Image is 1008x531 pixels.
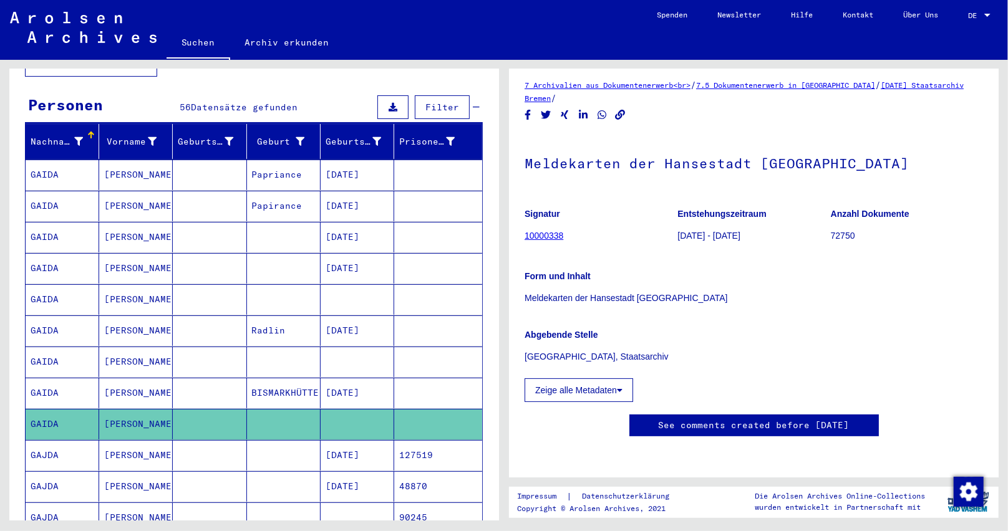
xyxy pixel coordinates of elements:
div: Prisoner # [399,132,470,151]
span: / [551,92,556,103]
mat-header-cell: Geburtsname [173,124,246,159]
mat-header-cell: Vorname [99,124,173,159]
b: Entstehungszeitraum [677,209,766,219]
mat-cell: [PERSON_NAME] [99,160,173,190]
mat-cell: [PERSON_NAME] [99,315,173,346]
button: Filter [415,95,470,119]
mat-cell: [DATE] [321,253,394,284]
div: Personen [28,93,103,116]
mat-cell: GAIDA [26,160,99,190]
mat-cell: [PERSON_NAME] [99,440,173,471]
a: 10000338 [525,231,563,241]
img: Zustimmung ändern [954,477,984,507]
mat-cell: GAIDA [26,315,99,346]
mat-header-cell: Geburtsdatum [321,124,394,159]
a: Archiv erkunden [230,27,344,57]
button: Copy link [614,107,627,123]
div: Geburtsname [178,135,233,148]
span: / [691,79,696,90]
mat-cell: [PERSON_NAME] [99,409,173,439]
mat-cell: GAIDA [26,347,99,377]
mat-cell: [DATE] [321,471,394,502]
p: Copyright © Arolsen Archives, 2021 [517,503,684,514]
button: Zeige alle Metadaten [525,378,633,402]
b: Form und Inhalt [525,271,591,281]
mat-cell: [DATE] [321,160,394,190]
a: Datenschutzerklärung [572,490,684,503]
a: Impressum [517,490,566,503]
span: Datensätze gefunden [191,102,298,113]
mat-cell: [PERSON_NAME] [99,471,173,502]
b: Signatur [525,209,560,219]
div: Geburtsdatum [326,135,381,148]
div: Geburtsdatum [326,132,397,151]
mat-header-cell: Nachname [26,124,99,159]
div: | [517,490,684,503]
mat-cell: [DATE] [321,222,394,252]
img: yv_logo.png [945,486,992,517]
button: Share on Twitter [540,107,553,123]
mat-cell: [PERSON_NAME] [99,222,173,252]
button: Share on LinkedIn [577,107,590,123]
button: Share on Facebook [521,107,535,123]
span: 56 [180,102,191,113]
p: [GEOGRAPHIC_DATA], Staatsarchiv [525,350,983,363]
p: [DATE] - [DATE] [677,229,830,242]
div: Nachname [31,132,99,151]
span: Filter [425,102,459,113]
b: Abgebende Stelle [525,330,598,340]
button: Share on WhatsApp [596,107,609,123]
div: Prisoner # [399,135,455,148]
mat-cell: [PERSON_NAME] [99,191,173,221]
mat-cell: [PERSON_NAME] [99,347,173,377]
div: Nachname [31,135,83,148]
div: Vorname [104,135,157,148]
button: Share on Xing [558,107,571,123]
mat-cell: GAIDA [26,253,99,284]
span: / [875,79,881,90]
p: 72750 [831,229,983,242]
div: Zustimmung ändern [953,476,983,506]
mat-cell: Papirance [247,191,321,221]
mat-cell: [PERSON_NAME] [99,284,173,315]
mat-cell: 127519 [394,440,482,471]
a: Suchen [167,27,230,60]
img: Arolsen_neg.svg [10,12,157,43]
mat-cell: 48870 [394,471,482,502]
p: Meldekarten der Hansestadt [GEOGRAPHIC_DATA] [525,292,983,305]
div: Geburt‏ [252,132,320,151]
a: 7 Archivalien aus Dokumentenerwerb<br> [525,80,691,90]
mat-cell: GAJDA [26,440,99,471]
div: Vorname [104,132,172,151]
mat-cell: GAIDA [26,378,99,408]
mat-cell: GAJDA [26,471,99,502]
mat-cell: GAIDA [26,222,99,252]
mat-cell: Papriance [247,160,321,190]
mat-cell: GAIDA [26,409,99,439]
mat-cell: [PERSON_NAME] [99,378,173,408]
mat-cell: [PERSON_NAME] [99,253,173,284]
mat-cell: [DATE] [321,378,394,408]
h1: Meldekarten der Hansestadt [GEOGRAPHIC_DATA] [525,135,983,189]
mat-cell: [DATE] [321,440,394,471]
mat-cell: [DATE] [321,315,394,346]
mat-cell: GAIDA [26,191,99,221]
mat-header-cell: Prisoner # [394,124,482,159]
b: Anzahl Dokumente [831,209,909,219]
div: Geburtsname [178,132,249,151]
span: DE [968,11,982,20]
mat-header-cell: Geburt‏ [247,124,321,159]
a: 7.5 Dokumentenerwerb in [GEOGRAPHIC_DATA] [696,80,875,90]
mat-cell: GAIDA [26,284,99,315]
div: Geburt‏ [252,135,304,148]
mat-cell: BISMARKHÜTTE [247,378,321,408]
mat-cell: [DATE] [321,191,394,221]
p: Die Arolsen Archives Online-Collections [755,490,925,502]
mat-cell: Radlin [247,315,321,346]
a: See comments created before [DATE] [659,419,850,432]
p: wurden entwickelt in Partnerschaft mit [755,502,925,513]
